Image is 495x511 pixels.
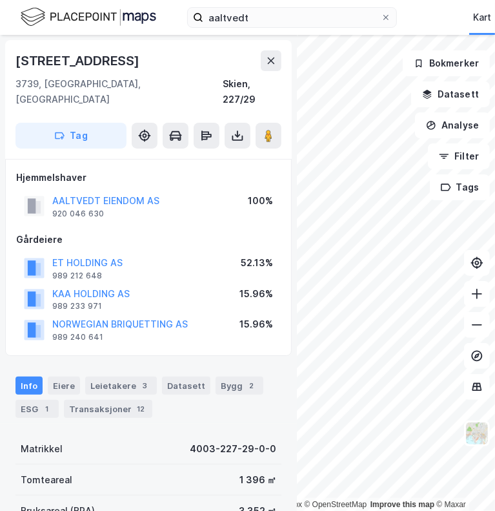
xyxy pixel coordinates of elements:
button: Datasett [411,81,490,107]
div: ESG [15,400,59,418]
div: 920 046 630 [52,209,104,219]
div: Tomteareal [21,472,72,488]
img: logo.f888ab2527a4732fd821a326f86c7f29.svg [21,6,156,28]
div: [STREET_ADDRESS] [15,50,142,71]
div: Matrikkel [21,441,63,457]
div: Hjemmelshaver [16,170,281,185]
button: Tag [15,123,126,149]
div: 3 [139,379,152,392]
div: Info [15,377,43,395]
div: 15.96% [239,317,273,332]
div: 2 [245,379,258,392]
div: Bygg [216,377,263,395]
button: Bokmerker [403,50,490,76]
iframe: Chat Widget [430,449,495,511]
button: Analyse [415,112,490,138]
div: Eiere [48,377,80,395]
div: 100% [248,193,273,209]
a: Improve this map [370,500,434,509]
div: Kart [473,10,491,25]
div: Datasett [162,377,210,395]
img: Z [465,421,489,446]
a: OpenStreetMap [305,500,367,509]
div: 989 240 641 [52,332,103,342]
div: Skien, 227/29 [223,76,281,107]
div: 989 233 971 [52,301,102,311]
input: Søk på adresse, matrikkel, gårdeiere, leietakere eller personer [203,8,381,27]
div: 52.13% [241,255,273,271]
div: 15.96% [239,286,273,302]
div: 3739, [GEOGRAPHIC_DATA], [GEOGRAPHIC_DATA] [15,76,223,107]
div: 12 [134,402,147,415]
div: Leietakere [85,377,157,395]
div: Transaksjoner [64,400,152,418]
div: 1 [41,402,54,415]
div: 1 396 ㎡ [239,472,276,488]
button: Tags [430,174,490,200]
div: 4003-227-29-0-0 [190,441,276,457]
button: Filter [428,143,490,169]
div: 989 212 648 [52,271,102,281]
div: Gårdeiere [16,232,281,247]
